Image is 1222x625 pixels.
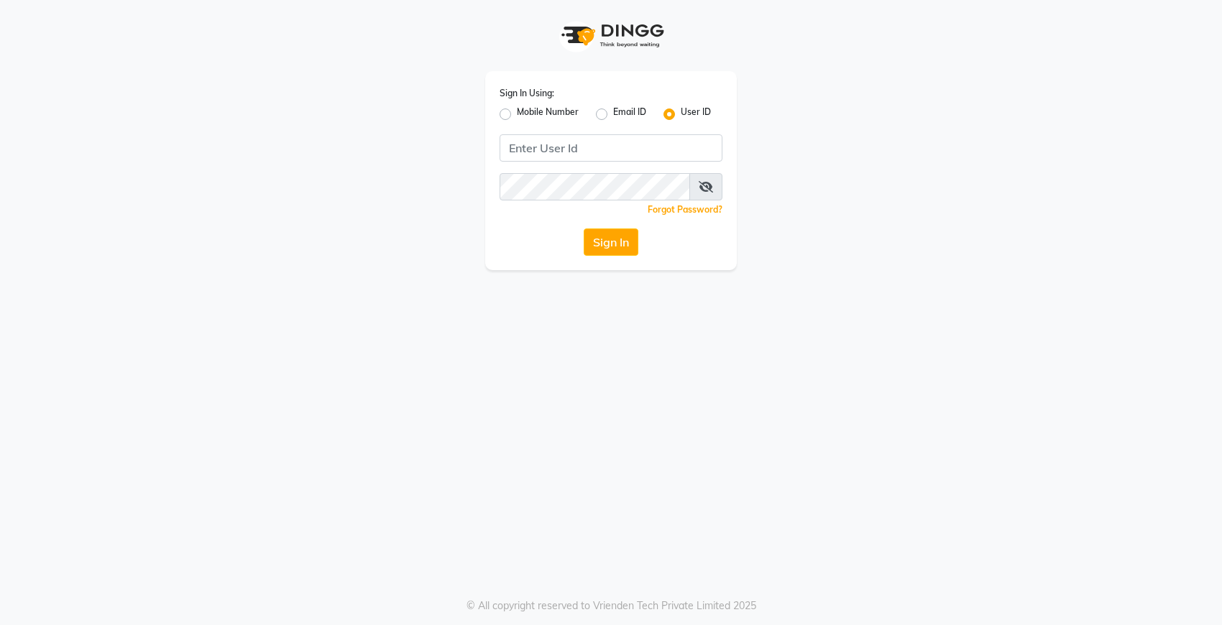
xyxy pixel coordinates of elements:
[681,106,711,123] label: User ID
[500,173,690,200] input: Username
[500,134,722,162] input: Username
[500,87,554,100] label: Sign In Using:
[613,106,646,123] label: Email ID
[584,228,638,256] button: Sign In
[517,106,579,123] label: Mobile Number
[553,14,669,57] img: logo1.svg
[648,204,722,215] a: Forgot Password?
